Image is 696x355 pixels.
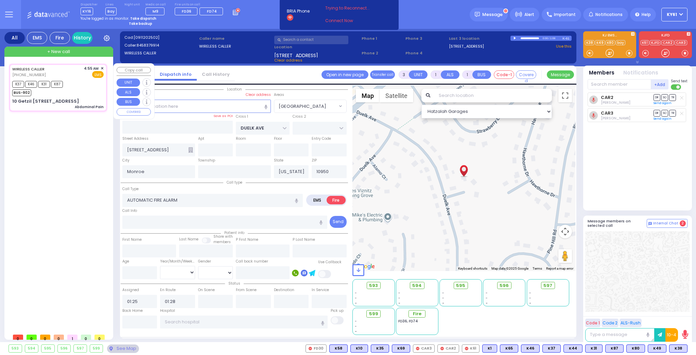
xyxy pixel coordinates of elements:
[105,7,117,15] span: Bay
[650,40,661,45] a: KJFD
[380,89,413,102] button: Show satellite imagery
[362,50,403,56] span: Phone 2
[293,237,315,242] label: P Last Name
[58,345,71,352] div: 596
[198,259,211,264] label: Gender
[465,347,468,350] img: red-radio-icon.svg
[371,344,389,353] div: BLS
[9,345,22,352] div: 593
[134,35,159,40] span: [0911202502]
[122,208,137,214] label: Call Info
[529,295,531,301] span: -
[588,79,651,89] input: Search member
[392,344,410,353] div: BLS
[41,345,54,352] div: 595
[500,282,509,289] span: 596
[27,10,72,19] img: Logo
[605,344,624,353] div: K87
[371,344,389,353] div: K35
[236,287,257,293] label: From Scene
[648,222,652,225] img: comment-alt.png
[236,114,248,119] label: Cross 1
[595,12,623,18] span: Notifications
[122,287,139,293] label: Assigned
[331,308,344,314] label: Pick up
[350,344,368,353] div: BLS
[434,89,552,102] input: Search location
[661,94,668,101] span: SO
[67,335,77,340] span: 1
[327,196,346,204] label: Fire
[124,43,197,48] label: Caller:
[588,219,647,228] h5: Message members on selected call
[101,66,104,71] span: ✕
[623,69,658,77] button: Notifications
[370,70,395,79] button: Transfer call
[626,344,645,353] div: K80
[12,81,24,88] span: K37
[330,216,347,228] button: Send
[13,335,23,340] span: 0
[274,100,337,112] span: BLOOMING GROVE
[562,36,572,41] div: K-61
[293,114,306,119] label: Cross 2
[542,34,549,42] div: 0:00
[362,36,403,41] span: Phone 1
[529,290,531,295] span: -
[198,158,215,163] label: Township
[648,344,666,353] div: K49
[654,101,672,105] a: Send again
[81,335,91,340] span: 0
[38,81,50,88] span: K31
[27,335,37,340] span: 0
[661,110,668,116] span: SO
[369,310,378,317] span: 599
[486,301,488,306] span: -
[81,7,93,15] span: KY16
[274,100,347,113] span: BLOOMING GROVE
[25,345,38,352] div: 594
[456,282,465,289] span: 595
[667,12,677,18] span: KY61
[179,237,198,242] label: Last Name
[122,136,149,141] label: Street Address
[40,335,50,340] span: 0
[213,239,231,244] span: members
[583,34,636,38] label: KJ EMS...
[543,282,552,289] span: 597
[107,344,139,353] div: See map
[442,290,444,295] span: -
[274,158,283,163] label: State
[155,71,197,78] a: Dispatch info
[558,249,572,263] button: Drag Pegman onto the map to open Street View
[442,301,444,306] span: -
[117,88,140,96] button: ALS
[207,9,217,14] span: FD74
[602,319,619,327] button: Code 2
[412,282,422,289] span: 594
[449,36,510,41] label: Last 3 location
[81,3,98,7] label: Dispatcher
[274,287,294,293] label: Destination
[606,40,615,45] a: K80
[12,66,45,72] a: WIRELESS CALLER
[274,57,302,63] span: Clear address
[521,344,540,353] div: BLS
[122,259,129,264] label: Age
[198,287,215,293] label: On Scene
[486,290,488,295] span: -
[279,103,326,110] span: [GEOGRAPHIC_DATA]
[653,221,678,226] span: Internal Chat
[547,70,574,79] button: Message
[355,301,357,306] span: -
[620,319,642,327] button: ALS-Rush
[521,344,540,353] div: K46
[355,295,357,301] span: -
[355,319,357,324] span: -
[398,295,400,301] span: -
[321,70,368,79] a: Open in new page
[27,32,47,44] div: EMS
[117,67,151,73] button: Copy call
[669,110,676,116] span: TR
[601,100,630,105] span: Isaac Friedman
